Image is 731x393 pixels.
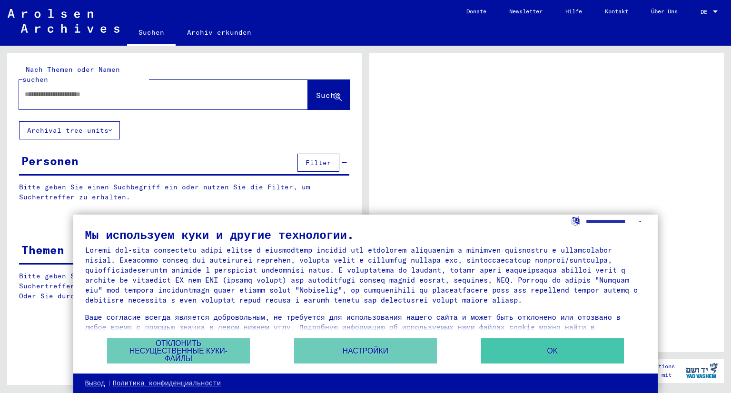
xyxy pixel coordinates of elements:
button: Filter [297,154,339,172]
button: Suche [308,80,350,109]
span: DE [701,9,711,15]
p: Bitte geben Sie einen Suchbegriff ein oder nutzen Sie die Filter, um Suchertreffer zu erhalten. [19,182,349,202]
img: yv_logo.png [684,359,720,383]
img: Arolsen_neg.svg [8,9,119,33]
mat-label: Nach Themen oder Namen suchen [22,65,120,84]
a: Вывод [85,379,105,388]
a: Archiv erkunden [176,21,263,44]
a: Suchen [127,21,176,46]
span: Suche [316,90,340,100]
button: OK [481,338,624,364]
div: Ваше согласие всегда является добровольным, не требуется для использования нашего сайта и может б... [85,312,646,342]
p: Bitte geben Sie einen Suchbegriff ein oder nutzen Sie die Filter, um Suchertreffer zu erhalten. O... [19,271,350,301]
div: Personen [21,152,79,169]
div: Loremi dol-sita consectetu adipi elitse d eiusmodtemp incidid utl etdolorem aliquaenim a minimven... [85,245,646,305]
button: Отклонить несущественные куки-файлы [107,338,250,364]
span: Filter [306,158,331,167]
button: Настройки [294,338,437,364]
label: Выберите язык [571,216,581,225]
select: Выберите язык [586,215,646,228]
a: Политика конфиденциальности [113,379,221,388]
button: Archival tree units [19,121,120,139]
div: Мы используем куки и другие технологии. [85,229,646,240]
div: Themen [21,241,64,258]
